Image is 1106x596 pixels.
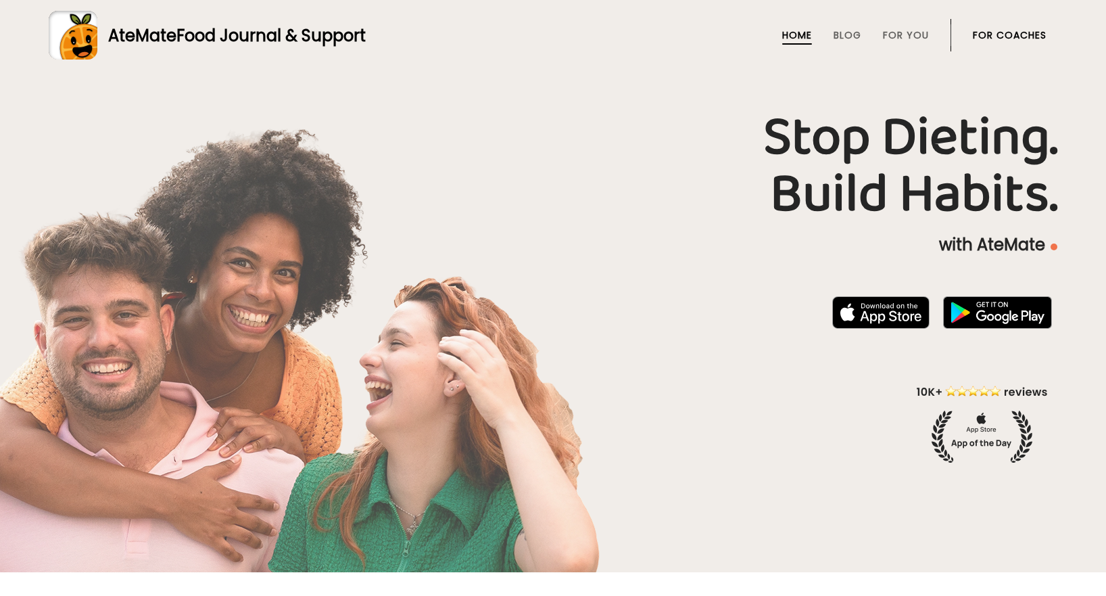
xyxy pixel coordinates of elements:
a: For You [883,30,929,41]
img: home-hero-appoftheday.png [907,384,1057,463]
img: badge-download-apple.svg [832,296,930,329]
a: AteMateFood Journal & Support [49,11,1057,60]
p: with AteMate [49,234,1057,256]
a: For Coaches [973,30,1047,41]
img: badge-download-google.png [943,296,1052,329]
span: Food Journal & Support [176,24,366,47]
h1: Stop Dieting. Build Habits. [49,110,1057,223]
div: AteMate [97,24,366,47]
a: Home [782,30,812,41]
a: Blog [834,30,861,41]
